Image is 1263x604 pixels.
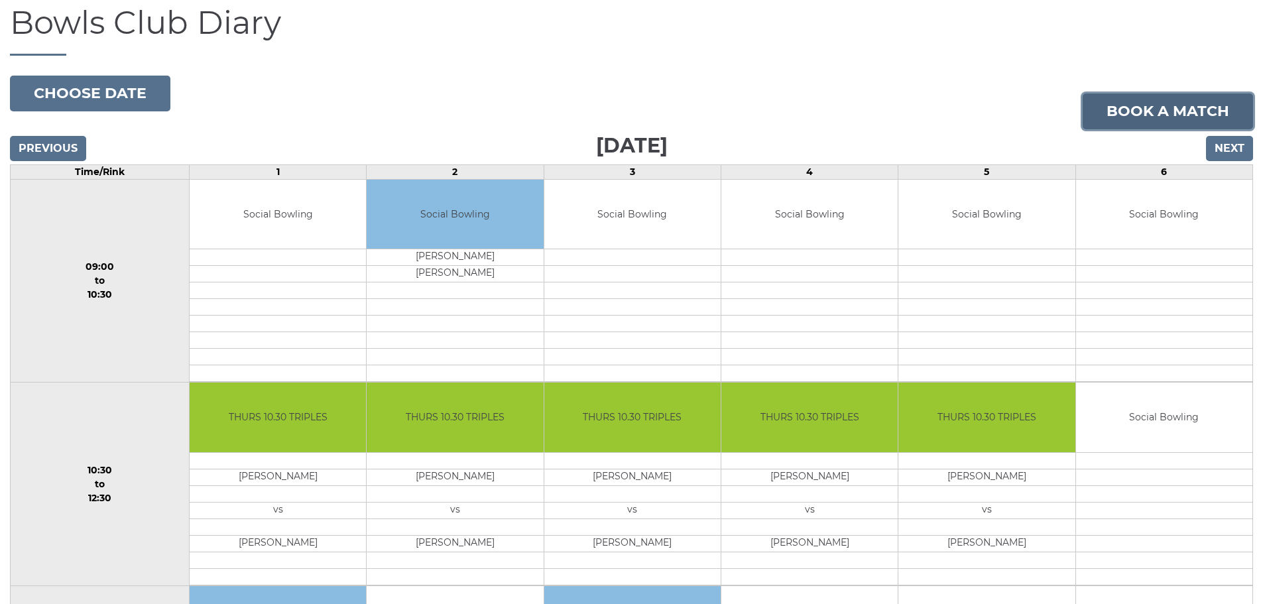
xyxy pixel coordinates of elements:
td: 2 [367,164,544,179]
td: [PERSON_NAME] [367,266,543,282]
td: vs [898,502,1075,518]
input: Next [1206,136,1253,161]
td: [PERSON_NAME] [721,469,898,485]
td: [PERSON_NAME] [544,535,721,552]
td: Social Bowling [190,180,366,249]
td: [PERSON_NAME] [367,249,543,266]
a: Book a match [1083,93,1253,129]
td: THURS 10.30 TRIPLES [367,383,543,452]
td: 09:00 to 10:30 [11,179,190,383]
td: [PERSON_NAME] [721,535,898,552]
td: vs [544,502,721,518]
td: 5 [898,164,1075,179]
td: 10:30 to 12:30 [11,383,190,586]
td: Social Bowling [544,180,721,249]
td: THURS 10.30 TRIPLES [190,383,366,452]
td: [PERSON_NAME] [367,535,543,552]
td: [PERSON_NAME] [367,469,543,485]
td: Time/Rink [11,164,190,179]
td: THURS 10.30 TRIPLES [721,383,898,452]
td: [PERSON_NAME] [190,469,366,485]
td: THURS 10.30 TRIPLES [898,383,1075,452]
td: vs [367,502,543,518]
td: Social Bowling [1076,383,1252,452]
td: 4 [721,164,898,179]
td: 1 [189,164,366,179]
h1: Bowls Club Diary [10,5,1253,56]
td: vs [190,502,366,518]
td: Social Bowling [898,180,1075,249]
td: Social Bowling [367,180,543,249]
td: THURS 10.30 TRIPLES [544,383,721,452]
input: Previous [10,136,86,161]
td: [PERSON_NAME] [898,535,1075,552]
td: [PERSON_NAME] [190,535,366,552]
button: Choose date [10,76,170,111]
td: vs [721,502,898,518]
td: [PERSON_NAME] [898,469,1075,485]
td: 6 [1075,164,1252,179]
td: Social Bowling [1076,180,1252,249]
td: [PERSON_NAME] [544,469,721,485]
td: 3 [544,164,721,179]
td: Social Bowling [721,180,898,249]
